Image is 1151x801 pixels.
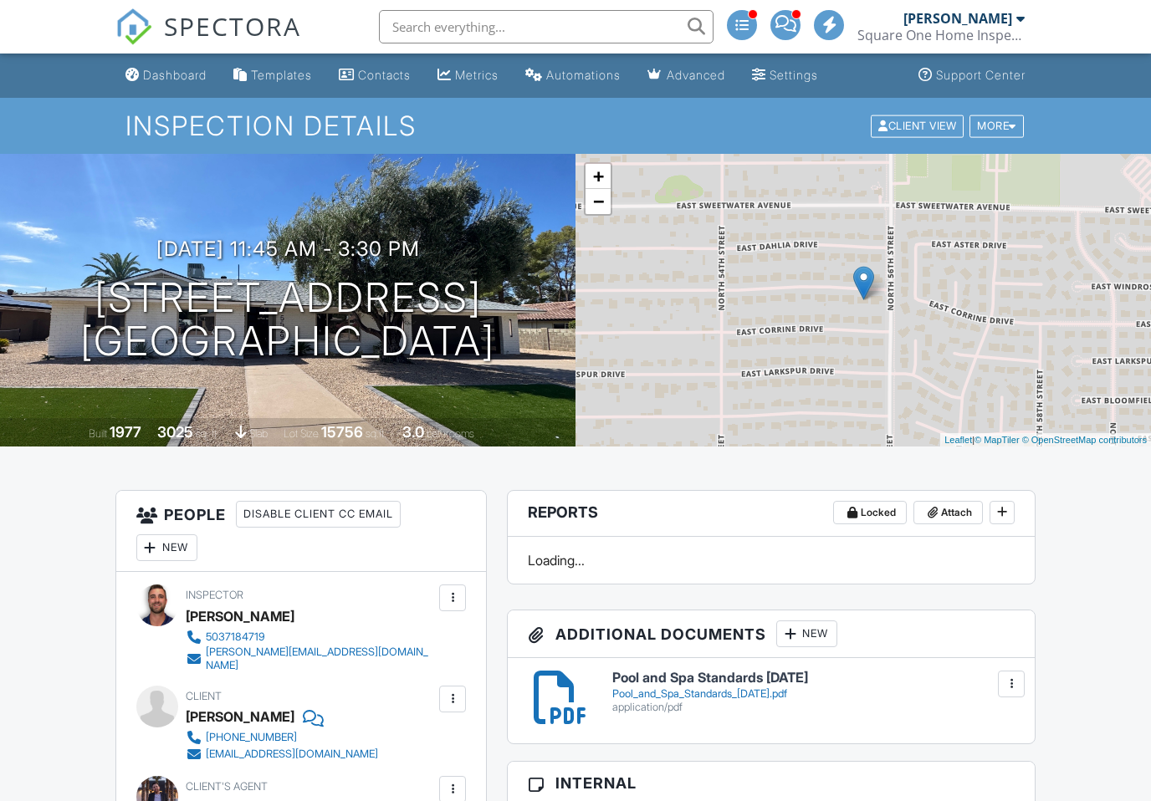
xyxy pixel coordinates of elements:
span: bathrooms [427,427,474,440]
span: slab [249,427,268,440]
a: Templates [227,60,319,91]
span: sq.ft. [366,427,386,440]
span: Client [186,690,222,702]
div: Pool_and_Spa_Standards_[DATE].pdf [612,687,1015,701]
h6: Pool and Spa Standards [DATE] [612,671,1015,686]
a: 5037184719 [186,629,436,645]
a: Settings [745,60,825,91]
a: [PERSON_NAME][EMAIL_ADDRESS][DOMAIN_NAME] [186,645,436,672]
div: New [776,620,837,647]
div: Automations [546,68,621,82]
div: Client View [871,115,964,137]
a: [EMAIL_ADDRESS][DOMAIN_NAME] [186,746,378,763]
div: Advanced [667,68,725,82]
div: application/pdf [612,701,1015,714]
a: Zoom out [586,189,611,214]
a: Contacts [332,60,417,91]
div: 3025 [157,423,193,441]
a: Advanced [641,60,732,91]
div: Templates [251,68,312,82]
div: [PERSON_NAME] [186,704,294,729]
div: [EMAIL_ADDRESS][DOMAIN_NAME] [206,747,378,761]
div: [PERSON_NAME] [186,604,294,629]
div: Square One Home Inspections, LLC [857,27,1025,43]
h1: Inspection Details [125,111,1025,140]
a: Automations (Advanced) [519,60,627,91]
div: Support Center [936,68,1026,82]
span: Inspector [186,589,243,601]
div: | [940,433,1151,447]
div: 3.0 [402,423,424,441]
a: Leaflet [944,435,972,445]
a: © OpenStreetMap contributors [1022,435,1147,445]
a: Dashboard [119,60,213,91]
div: Metrics [455,68,499,82]
span: Lot Size [284,427,319,440]
a: Pool and Spa Standards [DATE] Pool_and_Spa_Standards_[DATE].pdf application/pdf [612,671,1015,713]
a: Zoom in [586,164,611,189]
a: SPECTORA [115,23,301,58]
a: © MapTiler [975,435,1020,445]
div: Disable Client CC Email [236,501,401,528]
a: Metrics [431,60,505,91]
input: Search everything... [379,10,714,43]
div: Contacts [358,68,411,82]
span: sq. ft. [196,427,219,440]
div: New [136,534,197,561]
h3: Additional Documents [508,610,1035,658]
div: Dashboard [143,68,207,82]
div: [PHONE_NUMBER] [206,731,297,744]
span: Built [89,427,107,440]
div: Settings [770,68,818,82]
div: 15756 [321,423,363,441]
div: [PERSON_NAME][EMAIL_ADDRESS][DOMAIN_NAME] [206,645,436,672]
h3: [DATE] 11:45 am - 3:30 pm [156,237,420,260]
a: Support Center [912,60,1032,91]
h1: [STREET_ADDRESS] [GEOGRAPHIC_DATA] [80,276,495,365]
h3: People [116,491,487,572]
div: 5037184719 [206,630,265,644]
span: SPECTORA [164,8,301,43]
div: 1977 [110,423,141,441]
a: Client View [869,119,968,131]
a: [PHONE_NUMBER] [186,729,378,746]
div: More [969,115,1024,137]
span: Client's Agent [186,780,268,793]
img: The Best Home Inspection Software - Spectora [115,8,152,45]
div: [PERSON_NAME] [903,10,1012,27]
